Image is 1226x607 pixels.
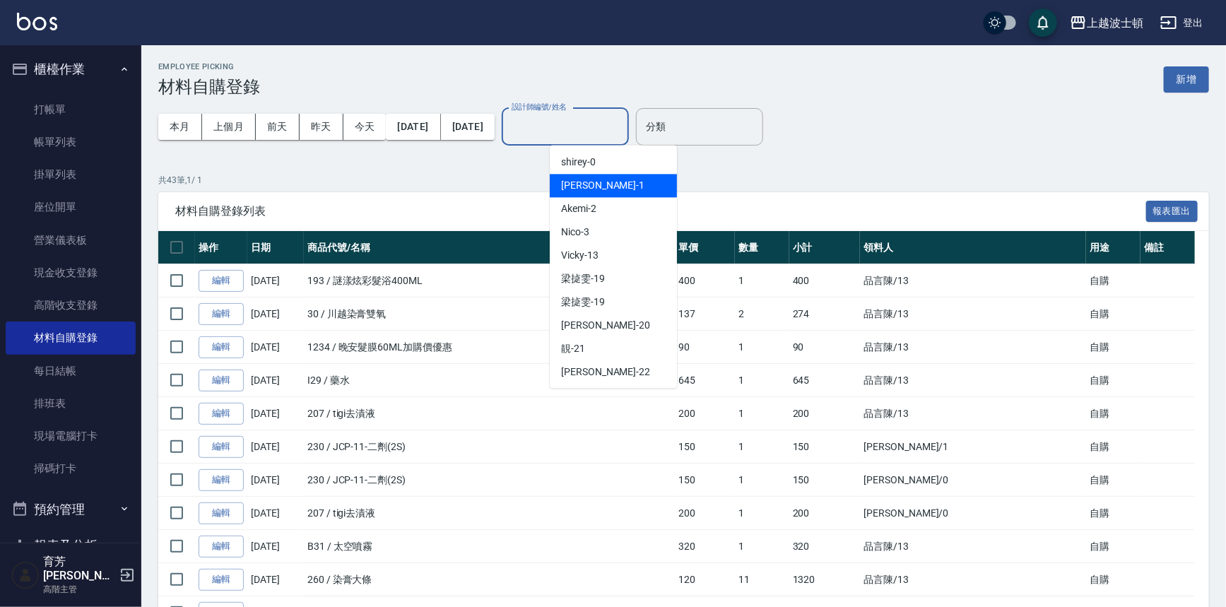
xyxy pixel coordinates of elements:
[735,297,789,331] td: 2
[789,563,861,596] td: 1320
[43,583,115,596] p: 高階主管
[1146,204,1198,217] a: 報表匯出
[300,114,343,140] button: 昨天
[247,331,304,364] td: [DATE]
[6,289,136,322] a: 高階收支登錄
[6,257,136,289] a: 現金收支登錄
[735,497,789,530] td: 1
[561,201,596,216] span: Akemi -2
[676,497,736,530] td: 200
[199,270,244,292] a: 編輯
[512,102,567,112] label: 設計師編號/姓名
[6,191,136,223] a: 座位開單
[247,364,304,397] td: [DATE]
[735,364,789,397] td: 1
[676,264,736,297] td: 400
[860,563,1086,596] td: 品言陳 /13
[17,13,57,30] img: Logo
[158,62,260,71] h2: Employee Picking
[561,365,650,379] span: [PERSON_NAME] -22
[860,231,1086,264] th: 領料人
[43,555,115,583] h5: 育芳[PERSON_NAME]
[6,158,136,191] a: 掛單列表
[789,397,861,430] td: 200
[1086,464,1140,497] td: 自購
[860,430,1086,464] td: [PERSON_NAME] /1
[195,231,247,264] th: 操作
[1086,264,1140,297] td: 自購
[735,397,789,430] td: 1
[247,563,304,596] td: [DATE]
[860,397,1086,430] td: 品言陳 /13
[676,231,736,264] th: 單價
[676,464,736,497] td: 150
[6,355,136,387] a: 每日結帳
[158,114,202,140] button: 本月
[6,452,136,485] a: 掃碼打卡
[247,430,304,464] td: [DATE]
[6,126,136,158] a: 帳單列表
[6,387,136,420] a: 排班表
[199,569,244,591] a: 編輯
[735,530,789,563] td: 1
[343,114,387,140] button: 今天
[202,114,256,140] button: 上個月
[676,430,736,464] td: 150
[247,497,304,530] td: [DATE]
[6,224,136,257] a: 營業儀表板
[199,469,244,491] a: 編輯
[1029,8,1057,37] button: save
[860,264,1086,297] td: 品言陳 /13
[789,264,861,297] td: 400
[735,264,789,297] td: 1
[1064,8,1149,37] button: 上越波士頓
[1087,14,1143,32] div: 上越波士頓
[735,464,789,497] td: 1
[561,155,596,170] span: shirey -0
[789,331,861,364] td: 90
[247,297,304,331] td: [DATE]
[199,502,244,524] a: 編輯
[860,331,1086,364] td: 品言陳 /13
[1146,201,1198,223] button: 報表匯出
[304,331,676,364] td: 1234 / 晚安髮膜60ML加購價優惠
[789,364,861,397] td: 645
[789,464,861,497] td: 150
[1155,10,1209,36] button: 登出
[304,430,676,464] td: 230 / JCP-11-二劑(2S)
[304,264,676,297] td: 193 / 謎漾炫彩髮浴400ML
[1086,563,1140,596] td: 自購
[199,303,244,325] a: 編輯
[441,114,495,140] button: [DATE]
[6,93,136,126] a: 打帳單
[735,563,789,596] td: 11
[6,322,136,354] a: 材料自購登錄
[860,297,1086,331] td: 品言陳 /13
[789,497,861,530] td: 200
[6,491,136,528] button: 預約管理
[860,497,1086,530] td: [PERSON_NAME] /0
[676,563,736,596] td: 120
[199,436,244,458] a: 編輯
[1086,364,1140,397] td: 自購
[676,397,736,430] td: 200
[561,248,599,263] span: Vicky -13
[304,364,676,397] td: I29 / 藥水
[199,536,244,558] a: 編輯
[256,114,300,140] button: 前天
[386,114,440,140] button: [DATE]
[789,297,861,331] td: 274
[1086,297,1140,331] td: 自購
[676,530,736,563] td: 320
[860,364,1086,397] td: 品言陳 /13
[1086,331,1140,364] td: 自購
[247,397,304,430] td: [DATE]
[158,174,1209,187] p: 共 43 筆, 1 / 1
[561,341,585,356] span: 靚 -21
[735,331,789,364] td: 1
[199,336,244,358] a: 編輯
[304,497,676,530] td: 207 / tigi去漬液
[11,561,40,589] img: Person
[6,420,136,452] a: 現場電腦打卡
[247,231,304,264] th: 日期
